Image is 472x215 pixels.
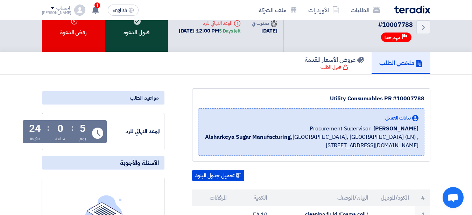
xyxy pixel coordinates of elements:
div: دقيقة [30,135,41,142]
button: English [108,5,139,16]
div: يوم [79,135,86,142]
div: : [47,122,49,134]
span: الأسئلة والأجوبة [120,159,159,167]
span: 1 [94,2,100,8]
div: قبول الطلب [320,64,348,71]
a: عروض الأسعار المقدمة قبول الطلب [297,52,372,74]
span: Procurement Supervisor, [308,124,371,133]
div: مواعيد الطلب [42,91,164,105]
a: ملخص الطلب [372,52,430,74]
a: الأوردرات [303,2,345,18]
div: Utility Consumables PR #10007788 [198,94,424,103]
a: Open chat [443,187,464,208]
div: ساعة [55,135,65,142]
div: 24 [29,124,41,134]
span: English [112,8,127,13]
th: البيان/الوصف [273,189,374,206]
span: [PERSON_NAME] [373,124,418,133]
div: الموعد النهائي للرد [108,128,161,136]
div: رفض الدعوة [42,2,105,52]
div: [DATE] 12:00 PM [179,27,241,35]
a: الطلبات [345,2,386,18]
div: 5 Days left [219,28,241,35]
div: [PERSON_NAME] [42,11,72,15]
img: Teradix logo [394,6,430,14]
th: المرفقات [192,189,233,206]
div: صدرت في [252,20,277,27]
div: 5 [80,124,86,134]
th: الكود/الموديل [374,189,415,206]
div: : [71,122,73,134]
div: الموعد النهائي للرد [179,20,241,27]
div: قبول الدعوه [105,2,168,52]
a: ملف الشركة [253,2,303,18]
div: الحساب [56,5,71,11]
th: الكمية [232,189,273,206]
span: مهم جدا [385,34,401,41]
button: تحميل جدول البنود [192,170,244,181]
h5: عروض الأسعار المقدمة [305,56,364,64]
th: # [415,189,430,206]
h5: ملخص الطلب [379,59,423,67]
span: [GEOGRAPHIC_DATA], [GEOGRAPHIC_DATA] (EN) ,[STREET_ADDRESS][DOMAIN_NAME] [204,133,418,150]
div: 0 [57,124,63,134]
h5: Utility Consumables PR #10007788 [292,11,413,29]
span: بيانات العميل [385,114,411,122]
img: profile_test.png [74,5,85,16]
div: [DATE] [252,27,277,35]
b: Alsharkeya Sugar Manufacturing, [205,133,293,141]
